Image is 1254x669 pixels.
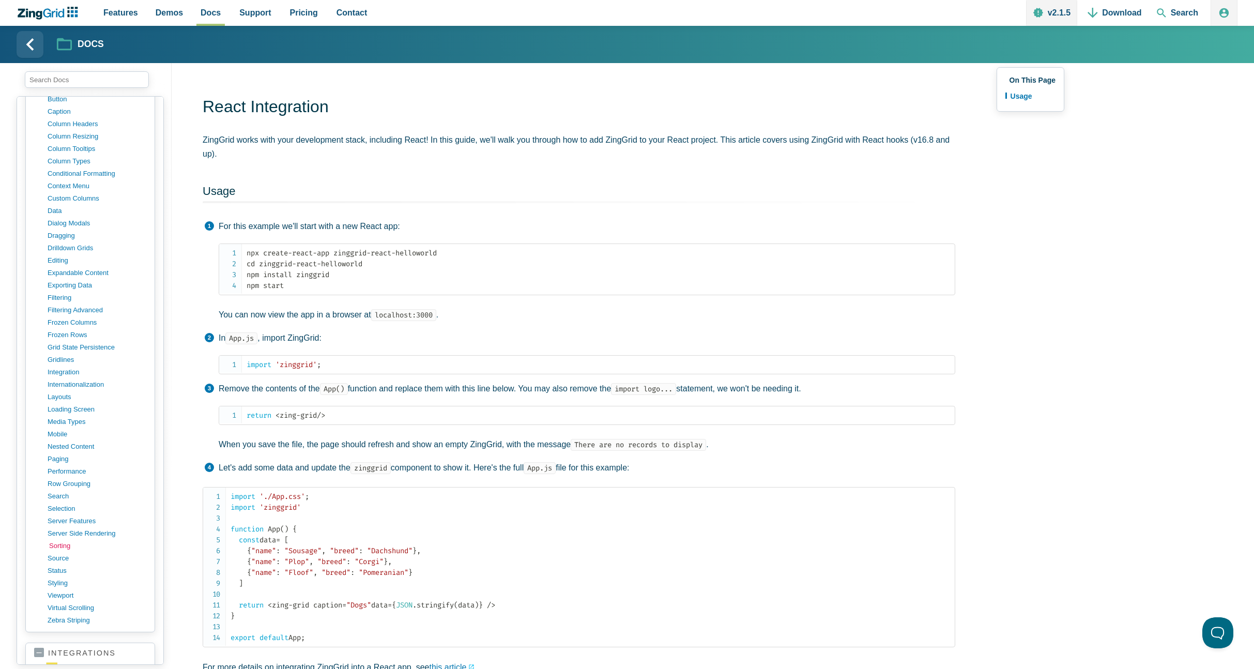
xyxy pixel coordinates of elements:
[48,403,146,416] a: loading screen
[48,316,146,329] a: frozen columns
[284,557,309,566] span: "Plop"
[231,503,255,512] span: import
[219,308,955,322] p: You can now view the app in a browser at .
[231,525,264,534] span: function
[48,527,146,540] a: server side rendering
[48,155,146,168] a: column types
[239,601,264,610] span: return
[48,428,146,440] a: mobile
[284,568,313,577] span: "Floof"
[284,525,288,534] span: )
[367,546,412,555] span: "Dachshund"
[48,217,146,230] a: dialog modals
[259,492,305,501] span: './App.css'
[337,6,368,20] span: Contact
[1202,617,1233,648] iframe: Toggle Customer Support
[371,309,436,321] code: localhost:3000
[454,601,458,610] span: (
[231,491,955,643] code: data zing grid caption data data App
[412,546,417,555] span: }
[48,279,146,292] a: exporting data
[309,557,313,566] span: ,
[48,143,146,155] a: column tooltips
[491,601,495,610] span: >
[305,492,309,501] span: ;
[48,267,146,279] a: expandable content
[346,601,371,610] span: "Dogs"
[239,579,243,588] span: ]
[203,96,955,119] h1: React Integration
[293,525,297,534] span: {
[48,354,146,366] a: gridlines
[276,557,280,566] span: :
[203,185,236,197] span: Usage
[388,557,392,566] span: ,
[25,71,149,88] input: search input
[231,612,235,620] span: }
[231,633,255,642] span: export
[48,93,146,105] a: button
[359,546,363,555] span: :
[259,503,301,512] span: 'zinggrid'
[103,6,138,20] span: Features
[251,557,276,566] span: "name"
[611,383,676,395] code: import logo...
[342,601,346,610] span: =
[524,462,556,474] code: App.js
[320,383,348,395] code: App()
[48,577,146,589] a: styling
[48,453,146,465] a: paging
[322,568,350,577] span: "breed"
[48,391,146,403] a: layouts
[276,546,280,555] span: :
[384,557,388,566] span: }
[48,366,146,378] a: integration
[276,411,280,420] span: <
[321,411,325,420] span: >
[296,411,300,420] span: -
[48,552,146,565] a: source
[313,568,317,577] span: ,
[247,568,251,577] span: {
[251,568,276,577] span: "name"
[268,525,280,534] span: App
[49,540,148,552] a: sorting
[247,411,271,420] span: return
[48,589,146,602] a: viewport
[48,478,146,490] a: row grouping
[48,105,146,118] a: caption
[48,614,146,627] a: zebra striping
[288,601,293,610] span: -
[48,341,146,354] a: grid state persistence
[259,633,288,642] span: default
[48,465,146,478] a: performance
[322,546,326,555] span: ,
[48,565,146,577] a: status
[359,568,408,577] span: "Pomeranian"
[330,546,359,555] span: "breed"
[388,601,392,610] span: =
[48,329,146,341] a: frozen rows
[284,546,322,555] span: "Sousage"
[417,601,454,610] span: stringify
[48,130,146,143] a: column resizing
[355,557,384,566] span: "Corgi"
[239,536,259,544] span: const
[571,439,706,451] code: There are no records to display
[247,557,251,566] span: {
[203,133,955,161] p: ZingGrid works with your development stack, including React! In this guide, we'll walk you throug...
[350,462,391,474] code: zinggrid
[48,602,146,614] a: virtual scrolling
[48,168,146,180] a: conditional formatting
[156,6,183,20] span: Demos
[1005,89,1056,103] a: Usage
[350,568,355,577] span: :
[475,601,479,610] span: )
[479,601,483,610] span: }
[48,416,146,428] a: media types
[317,557,346,566] span: "breed"
[247,410,955,421] code: zing grid
[251,546,276,555] span: "name"
[57,36,104,54] a: Docs
[247,360,271,369] span: import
